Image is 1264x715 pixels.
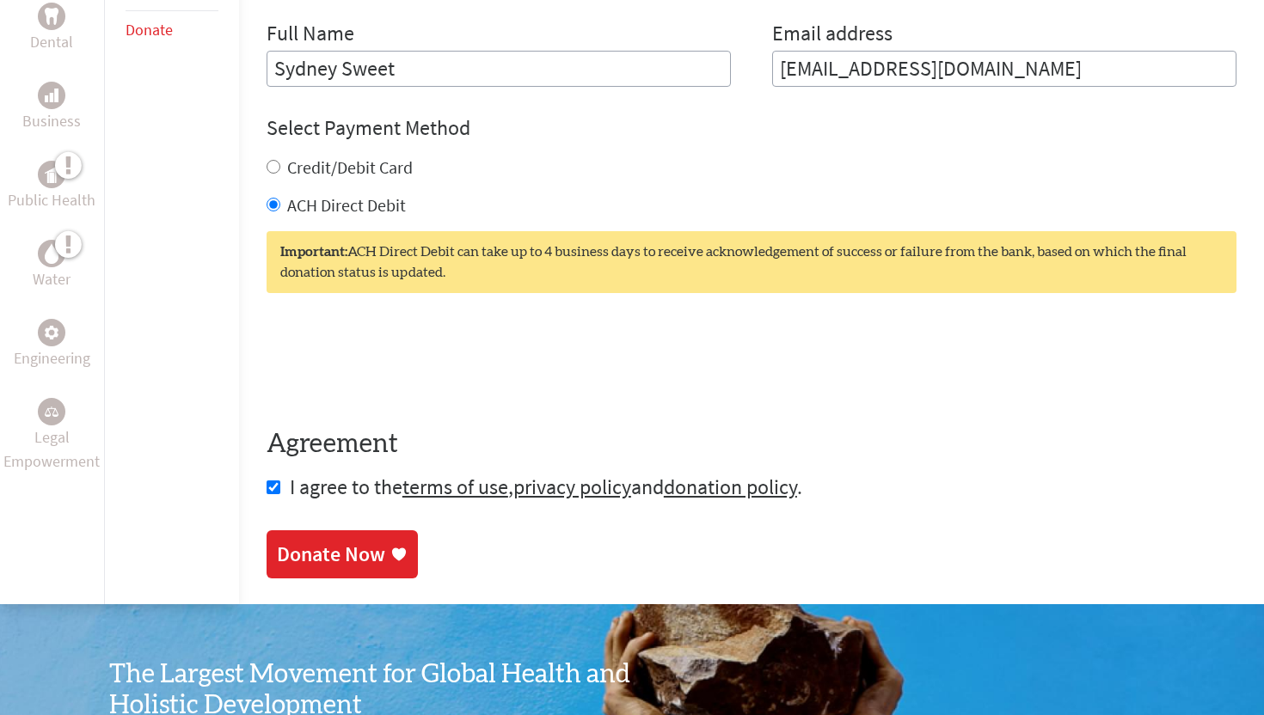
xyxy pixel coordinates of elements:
[38,240,65,267] div: Water
[45,89,58,102] img: Business
[290,474,802,500] span: I agree to the , and .
[8,188,95,212] p: Public Health
[267,51,731,87] input: Enter Full Name
[38,161,65,188] div: Public Health
[3,398,101,474] a: Legal EmpowermentLegal Empowerment
[772,20,893,51] label: Email address
[772,51,1236,87] input: Your Email
[8,161,95,212] a: Public HealthPublic Health
[277,541,385,568] div: Donate Now
[14,346,90,370] p: Engineering
[22,109,81,133] p: Business
[267,327,528,394] iframe: reCAPTCHA
[126,11,218,49] li: Donate
[267,429,1236,460] h4: Agreement
[45,244,58,264] img: Water
[402,474,508,500] a: terms of use
[280,245,347,259] strong: Important:
[33,267,71,291] p: Water
[30,3,73,54] a: DentalDental
[513,474,631,500] a: privacy policy
[45,166,58,183] img: Public Health
[267,114,1236,142] h4: Select Payment Method
[3,425,101,474] p: Legal Empowerment
[287,194,406,216] label: ACH Direct Debit
[267,530,418,578] a: Donate Now
[664,474,797,500] a: donation policy
[126,20,173,40] a: Donate
[38,82,65,109] div: Business
[22,82,81,133] a: BusinessBusiness
[45,406,58,417] img: Legal Empowerment
[38,319,65,346] div: Engineering
[267,20,354,51] label: Full Name
[14,319,90,370] a: EngineeringEngineering
[38,398,65,425] div: Legal Empowerment
[287,156,413,178] label: Credit/Debit Card
[30,30,73,54] p: Dental
[33,240,71,291] a: WaterWater
[38,3,65,30] div: Dental
[45,9,58,25] img: Dental
[267,231,1236,293] div: ACH Direct Debit can take up to 4 business days to receive acknowledgement of success or failure ...
[45,326,58,339] img: Engineering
